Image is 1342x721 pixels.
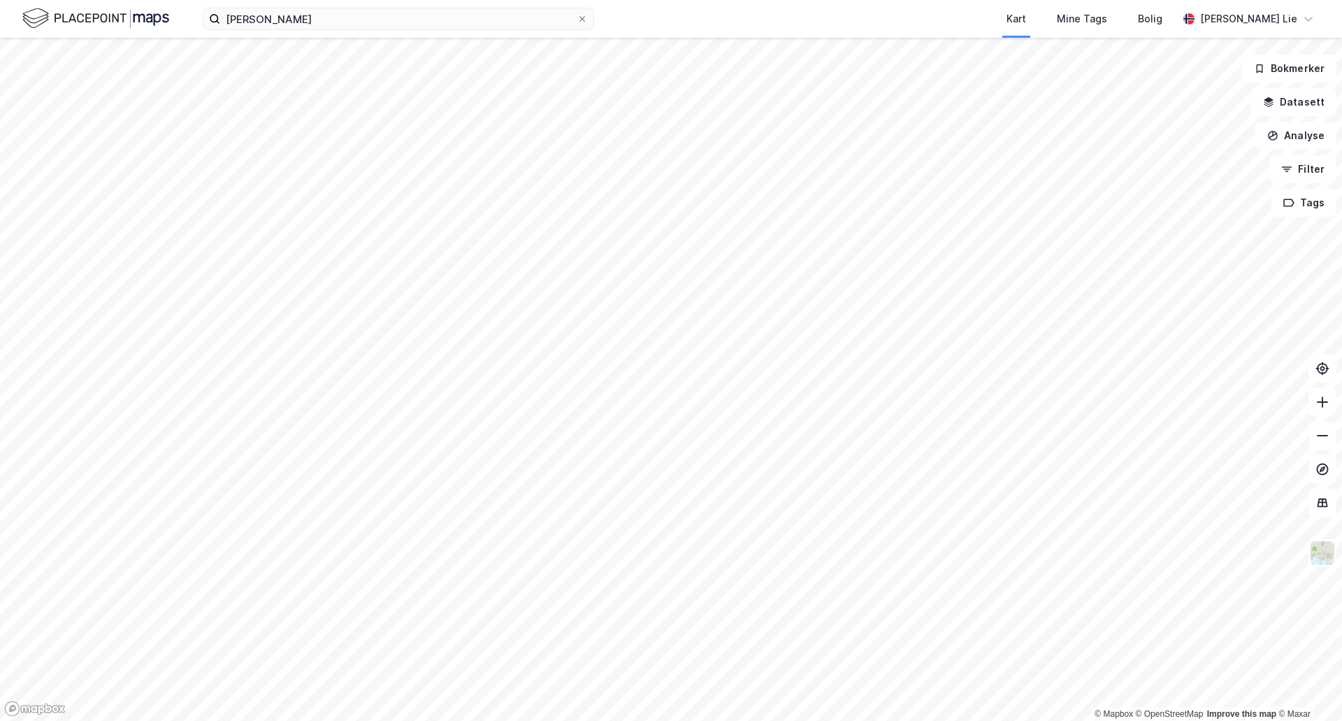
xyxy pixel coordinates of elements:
[1272,654,1342,721] div: Kontrollprogram for chat
[1242,55,1336,83] button: Bokmerker
[1136,709,1204,719] a: OpenStreetMap
[1269,155,1336,183] button: Filter
[1272,654,1342,721] iframe: Chat Widget
[22,6,169,31] img: logo.f888ab2527a4732fd821a326f86c7f29.svg
[1309,540,1336,566] img: Z
[220,8,577,29] input: Søk på adresse, matrikkel, gårdeiere, leietakere eller personer
[4,701,66,717] a: Mapbox homepage
[1255,122,1336,150] button: Analyse
[1006,10,1026,27] div: Kart
[1095,709,1133,719] a: Mapbox
[1271,189,1336,217] button: Tags
[1057,10,1107,27] div: Mine Tags
[1200,10,1297,27] div: [PERSON_NAME] Lie
[1251,88,1336,116] button: Datasett
[1138,10,1162,27] div: Bolig
[1207,709,1276,719] a: Improve this map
